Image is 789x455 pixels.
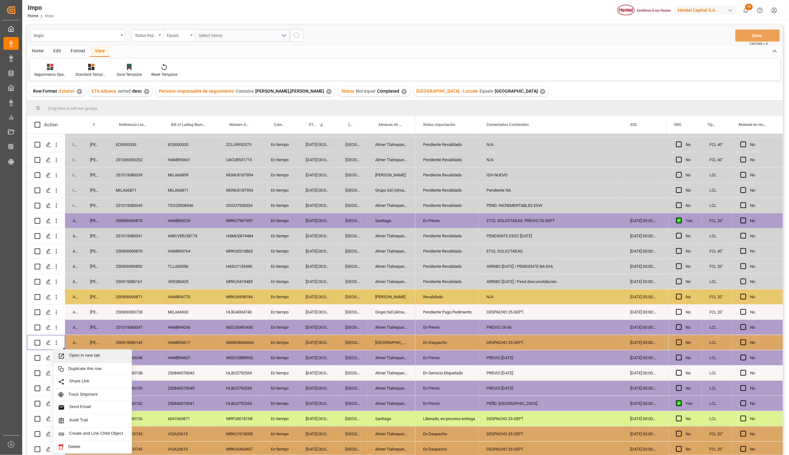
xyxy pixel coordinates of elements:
div: In progress [65,198,82,213]
div: 251015080041 [108,228,160,243]
div: En tiempo [263,320,298,335]
div: HAMU2874484 [218,228,263,243]
div: [DATE] 00:00:00 [298,335,338,350]
div: [PERSON_NAME] [82,168,108,182]
div: TLLA03556 [160,259,218,274]
div: [DATE] 00:00:00 [623,228,664,243]
div: 250915080158 [108,366,160,380]
div: 250915080143 [108,335,160,350]
div: PENDIENTE DESC [DATE] [479,228,623,243]
div: Impo [28,3,54,12]
div: Press SPACE to select this row. [27,168,415,183]
div: EO0000333 [160,137,218,152]
div: En tiempo [263,152,298,167]
div: TDS25008546 [160,198,218,213]
div: UACU8531715 [218,152,263,167]
div: [DATE] 00:00:00 [623,213,664,228]
div: LCL [702,228,733,243]
div: LCL [702,320,733,335]
div: Press SPACE to select this row. [668,411,783,426]
div: Almer Tlalnepantla [368,152,415,167]
div: MSNU5187954 [218,168,263,182]
div: HASU1135440 [218,259,263,274]
div: MSNU5187954 [218,183,263,198]
div: Press SPACE to select this row. [27,366,415,381]
div: PEÑD. [GEOGRAPHIC_DATA] [479,396,623,411]
div: [DATE] 00:00:00 [298,152,338,167]
div: DESPACHO 25-SEPT. [479,305,623,320]
div: MILA66871 [108,183,160,198]
div: [PERSON_NAME] [368,289,415,304]
div: [DATE] 00:00:00 [623,396,664,411]
div: 250906900728 [108,305,160,320]
div: Almer Tlalnepantla [368,350,415,365]
div: Press SPACE to select this row. [27,426,415,442]
div: 250915080142 [108,396,160,411]
div: PEND. INCREMENTABLES EXW [479,198,623,213]
div: En tiempo [263,381,298,396]
div: PREVIO 24-06 [479,320,623,335]
div: En tiempo [263,228,298,243]
div: FCL 40" [702,152,733,167]
div: EO0000333 [108,137,160,152]
div: LCL [702,411,733,426]
div: N/A [479,152,623,167]
div: [DATE] 00:00:00 [298,426,338,441]
div: Press SPACE to select this row. [668,274,783,289]
div: HLBU4004740 [218,305,263,320]
div: [PERSON_NAME] [82,305,108,320]
div: PREVIO [DATE] [479,366,623,380]
a: Home [28,14,38,18]
div: [DATE] 00:00:00 [298,381,338,396]
div: [PERSON_NAME] [82,289,108,304]
div: MRFU0018108 [218,411,263,426]
div: En tiempo [263,289,298,304]
div: VER280425 [160,274,218,289]
div: Almer Tlalnepantla [368,366,415,380]
div: MILA66930 [160,305,218,320]
div: LCL [702,335,733,350]
div: [PERSON_NAME] [82,335,108,350]
div: Press SPACE to select this row. [668,396,783,411]
div: [DATE] 00:00:00 [623,426,664,441]
button: show 55 new notifications [739,3,753,17]
div: Press SPACE to select this row. [668,335,783,350]
div: In progress [65,183,82,198]
div: [DATE] 00:00:00 [298,137,338,152]
div: 250906900892 [108,259,160,274]
div: LCL [702,274,733,289]
div: Press SPACE to select this row. [27,396,415,411]
div: Press SPACE to select this row. [27,213,415,228]
div: Press SPACE to select this row. [27,411,415,426]
div: Impo [34,31,118,39]
div: [GEOGRAPHIC_DATA] [338,259,368,274]
div: En tiempo [263,198,298,213]
div: [DATE] 00:00:00 [623,335,664,350]
div: FCL 20" [702,213,733,228]
div: ARRIBO [DATE] / PENDIENTE NA DHL [479,259,623,274]
div: [DATE] 00:00:00 [298,168,338,182]
div: Press SPACE to select this row. [668,366,783,381]
div: 250840070041 [160,396,218,411]
div: 250915080161 [108,274,160,289]
div: [DATE] 00:00:00 [298,244,338,259]
div: [GEOGRAPHIC_DATA] [368,335,415,350]
div: Press SPACE to select this row. [668,259,783,274]
div: [GEOGRAPHIC_DATA] [338,137,368,152]
div: [GEOGRAPHIC_DATA] [338,320,368,335]
div: Press SPACE to select this row. [27,320,415,335]
div: En tiempo [263,396,298,411]
button: Henkel Capital S.A [675,4,739,16]
div: [GEOGRAPHIC_DATA] [338,168,368,182]
div: Almer Tlalnepantla [368,381,415,396]
div: Press SPACE to select this row. [668,168,783,183]
div: En tiempo [263,335,298,350]
div: [DATE] 00:00:00 [298,259,338,274]
div: [DATE] 00:00:00 [623,411,664,426]
div: [DATE] 00:00:00 [623,244,664,259]
div: MSMU8660666 [218,335,263,350]
div: FCL 40" [702,137,733,152]
div: Press SPACE to select this row. [27,350,415,366]
div: En tiempo [263,244,298,259]
div: N/A [479,289,623,304]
